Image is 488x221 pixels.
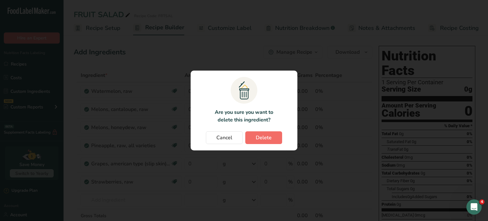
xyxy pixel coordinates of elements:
button: Delete [245,131,282,144]
span: Cancel [216,134,232,142]
button: Cancel [206,131,243,144]
span: 4 [479,199,485,204]
p: Are you sure you want to delete this ingredient? [211,108,277,124]
iframe: Intercom live chat [466,199,482,215]
span: Delete [256,134,272,142]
